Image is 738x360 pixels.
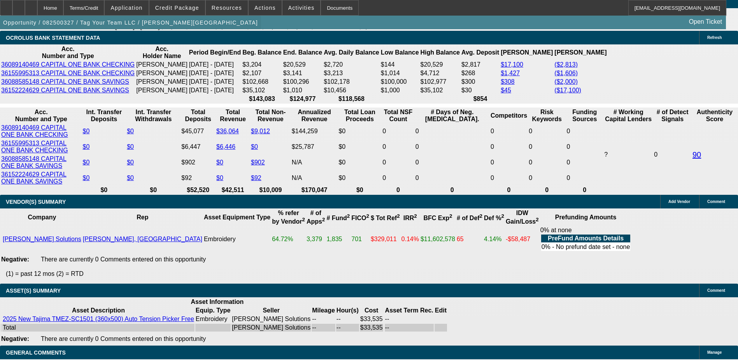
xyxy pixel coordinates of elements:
button: Application [105,0,148,15]
td: 0 [490,155,528,170]
td: $329,011 [370,226,400,252]
td: 0 [490,171,528,185]
td: 0 [415,171,489,185]
a: $92 [251,175,261,181]
td: [PERSON_NAME] [136,69,188,77]
td: $35,102 [242,86,282,94]
td: $102,977 [420,78,460,86]
th: [PERSON_NAME] [500,45,553,60]
sup: 2 [397,213,400,219]
a: ($17,100) [554,87,581,94]
b: FICO [351,215,369,221]
div: Total [3,324,194,331]
sup: 2 [449,213,452,219]
a: $0 [251,143,258,150]
a: $45 [501,87,511,94]
td: $3,204 [242,61,282,69]
td: $144 [380,61,419,69]
sup: 2 [347,213,350,219]
a: $902 [251,159,265,166]
sup: 2 [366,213,369,219]
th: # Working Capital Lenders [604,108,653,123]
sup: 2 [322,217,325,222]
td: 0 [654,124,691,185]
td: [DATE] - [DATE] [189,86,241,94]
span: There are currently 0 Comments entered on this opportunity [41,335,206,342]
td: 0 [415,155,489,170]
td: $268 [461,69,500,77]
th: Avg. Daily Balance [323,45,380,60]
td: $2,817 [461,61,500,69]
b: Cost [365,307,379,314]
td: 4.14% [484,226,505,252]
sup: 2 [414,213,417,219]
th: $170,047 [291,186,338,194]
button: Resources [206,0,248,15]
td: 0 [528,124,565,139]
a: $308 [501,78,515,85]
b: BFC Exp [423,215,452,221]
a: 2025 New Tajima TMEZ-SC1501 (360x500) Auto Tension Picker Free [3,316,194,322]
sup: 2 [302,217,305,222]
td: -- [385,315,434,323]
th: $143,083 [242,95,282,103]
b: Rep [137,214,148,221]
a: 36152224629 CAPITAL ONE BANK SAVINGS [1,87,129,94]
b: Mileage [312,307,335,314]
th: Avg. Deposit [461,45,500,60]
td: $4,712 [420,69,460,77]
th: $52,520 [181,186,215,194]
button: Actions [249,0,282,15]
a: $0 [216,175,223,181]
td: $35,102 [420,86,460,94]
td: 0 [382,124,414,139]
div: $144,259 [292,128,337,135]
a: $0 [82,159,89,166]
td: $2,720 [323,61,380,69]
span: There are currently 0 Comments entered on this opportunity [41,256,206,263]
td: 65 [456,226,483,252]
b: Company [28,214,56,221]
td: 1,835 [326,226,350,252]
td: -- [385,324,434,332]
th: 0 [382,186,414,194]
td: 3,379 [306,226,325,252]
a: 36088585148 CAPITAL ONE BANK SAVINGS [1,78,129,85]
button: Credit Package [149,0,205,15]
th: Edit [435,307,447,314]
b: Asset Equipment Type [204,214,270,221]
a: 36152224629 CAPITAL ONE BANK SAVINGS [1,171,67,185]
th: $124,977 [283,95,323,103]
b: # Fund [326,215,350,221]
a: 36155995313 CAPITAL ONE BANK CHECKING [1,70,135,76]
b: Seller [263,307,280,314]
th: 0 [528,186,565,194]
td: 0 [566,155,603,170]
th: Acc. Number and Type [1,108,81,123]
td: $300 [461,78,500,86]
a: $17,100 [501,61,523,68]
b: Prefunding Amounts [555,214,617,221]
span: Credit Package [155,5,199,11]
td: [PERSON_NAME] [136,86,188,94]
th: Low Balance [380,45,419,60]
span: Comment [707,288,725,293]
b: Negative: [1,335,29,342]
th: Int. Transfer Deposits [82,108,126,123]
td: 0% - No prefund date set - none [541,243,631,251]
a: 36089140469 CAPITAL ONE BANK CHECKING [1,61,135,68]
b: # of Apps [307,210,325,225]
a: $0 [127,175,134,181]
a: $0 [82,143,89,150]
span: Add Vendor [668,199,690,204]
td: 0 [528,139,565,154]
th: High Balance [420,45,460,60]
a: [PERSON_NAME] Solutions [3,236,81,242]
td: 0 [566,139,603,154]
td: $1,014 [380,69,419,77]
td: [PERSON_NAME] Solutions [231,315,311,323]
span: Refresh to pull Number of Working Capital Lenders [604,151,608,158]
td: 0 [566,171,603,185]
td: 0 [528,171,565,185]
td: $102,668 [242,78,282,86]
